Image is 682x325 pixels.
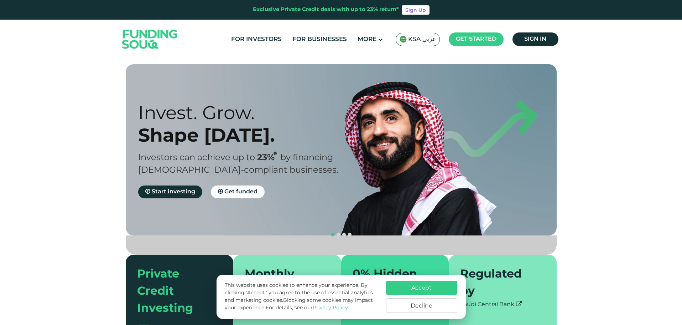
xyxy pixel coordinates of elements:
[341,232,347,238] button: navigation
[386,298,457,313] button: Decline
[353,266,429,300] div: 0% Hidden Fees
[225,282,379,312] p: This website uses cookies to enhance your experience. By clicking "Accept," you agree to the use ...
[211,186,265,198] a: Get funded
[138,124,354,146] div: Shape [DATE].
[358,36,376,42] span: More
[402,5,429,15] a: Sign Up
[408,35,436,44] span: KSA عربي
[138,154,255,162] span: Investors can achieve up to
[330,232,335,238] button: navigation
[335,232,341,238] button: navigation
[245,266,321,300] div: Monthly repayments
[460,266,537,300] div: Regulated by
[460,300,545,309] div: Saudi Central Bank
[386,281,457,295] button: Accept
[456,36,496,42] span: Get started
[313,305,348,310] a: Privacy Policy
[291,34,349,45] a: For Businesses
[229,34,283,45] a: For Investors
[274,152,277,156] i: 23% IRR (expected) ~ 15% Net yield (expected)
[400,36,407,43] img: SA Flag
[115,21,185,57] img: Logo
[257,154,280,162] span: 23%
[524,36,546,42] span: Sign in
[512,32,558,46] a: Sign in
[266,305,349,310] span: For details, see our .
[225,298,373,310] span: Blocking some cookies may impact your experience
[138,186,202,198] a: Start investing
[138,101,354,124] div: Invest. Grow.
[137,266,214,318] div: Private Credit Investing
[253,6,399,14] div: Exclusive Private Credit deals with up to 23% return*
[347,232,353,238] button: navigation
[152,189,195,194] span: Start investing
[224,189,257,194] span: Get funded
